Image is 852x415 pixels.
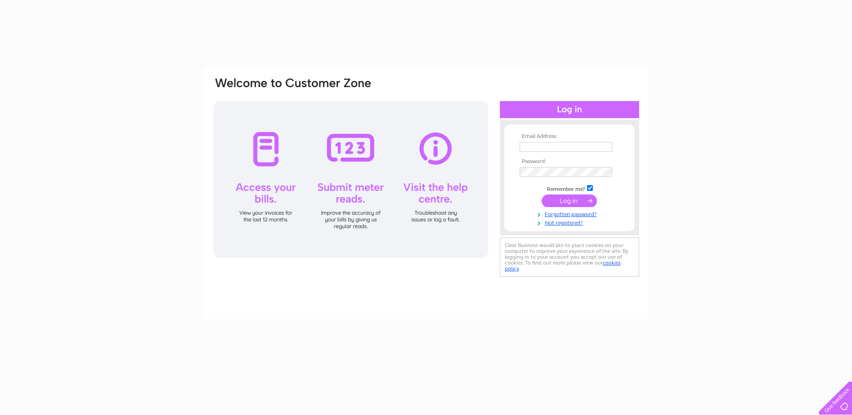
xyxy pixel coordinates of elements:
[505,260,621,272] a: cookies policy
[542,194,597,207] input: Submit
[517,184,622,193] td: Remember me?
[520,209,622,218] a: Forgotten password?
[500,238,639,277] div: Clear Business would like to place cookies on your computer to improve your experience of the sit...
[517,133,622,140] th: Email Address:
[520,218,622,226] a: Not registered?
[517,159,622,165] th: Password:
